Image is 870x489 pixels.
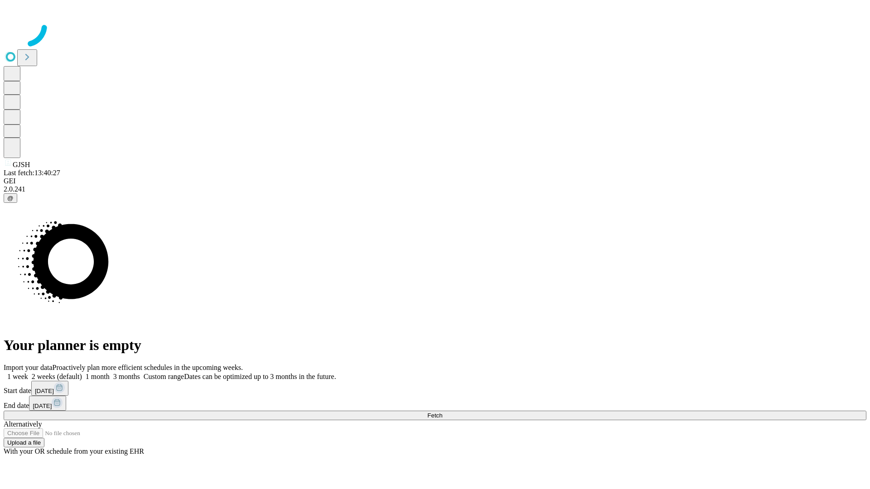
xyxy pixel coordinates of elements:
[113,373,140,380] span: 3 months
[7,195,14,201] span: @
[31,381,68,396] button: [DATE]
[7,373,28,380] span: 1 week
[4,420,42,428] span: Alternatively
[4,438,44,447] button: Upload a file
[29,396,66,411] button: [DATE]
[13,161,30,168] span: GJSH
[4,337,866,354] h1: Your planner is empty
[4,185,866,193] div: 2.0.241
[4,381,866,396] div: Start date
[4,169,60,177] span: Last fetch: 13:40:27
[35,388,54,394] span: [DATE]
[4,447,144,455] span: With your OR schedule from your existing EHR
[144,373,184,380] span: Custom range
[33,403,52,409] span: [DATE]
[4,396,866,411] div: End date
[4,364,53,371] span: Import your data
[86,373,110,380] span: 1 month
[32,373,82,380] span: 2 weeks (default)
[4,177,866,185] div: GEI
[184,373,336,380] span: Dates can be optimized up to 3 months in the future.
[4,193,17,203] button: @
[427,412,442,419] span: Fetch
[4,411,866,420] button: Fetch
[53,364,243,371] span: Proactively plan more efficient schedules in the upcoming weeks.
